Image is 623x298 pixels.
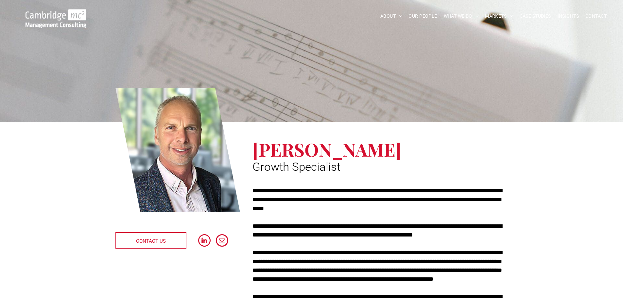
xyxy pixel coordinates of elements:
a: Your Business Transformed | Cambridge Management Consulting [26,10,86,17]
a: CONTACT US [115,232,186,249]
a: ABOUT [377,11,406,21]
a: MARKETS [482,11,516,21]
a: CONTACT [582,11,610,21]
a: linkedin [198,234,211,248]
a: INSIGHTS [554,11,582,21]
img: Go to Homepage [26,9,86,28]
a: email [216,234,228,248]
span: Growth Specialist [252,160,340,174]
a: OUR PEOPLE [405,11,440,21]
span: [PERSON_NAME] [252,137,401,161]
a: John Wallace | Growth Specialist | Cambridge Management Consulting [115,87,240,214]
a: CASE STUDIES [516,11,554,21]
span: CONTACT US [136,233,166,249]
a: WHAT WE DO [441,11,482,21]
